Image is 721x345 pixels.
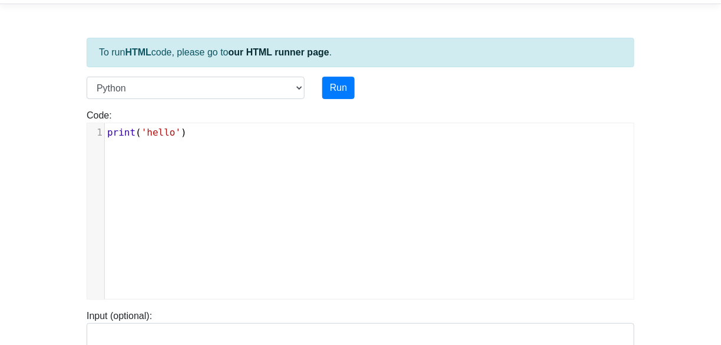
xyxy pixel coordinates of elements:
div: 1 [87,126,104,140]
span: 'hello' [141,127,181,138]
div: To run code, please go to . [87,38,634,67]
a: our HTML runner page [229,47,329,57]
div: Code: [78,109,643,300]
strong: HTML [125,47,151,57]
span: ( ) [107,127,187,138]
button: Run [322,77,355,99]
span: print [107,127,135,138]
